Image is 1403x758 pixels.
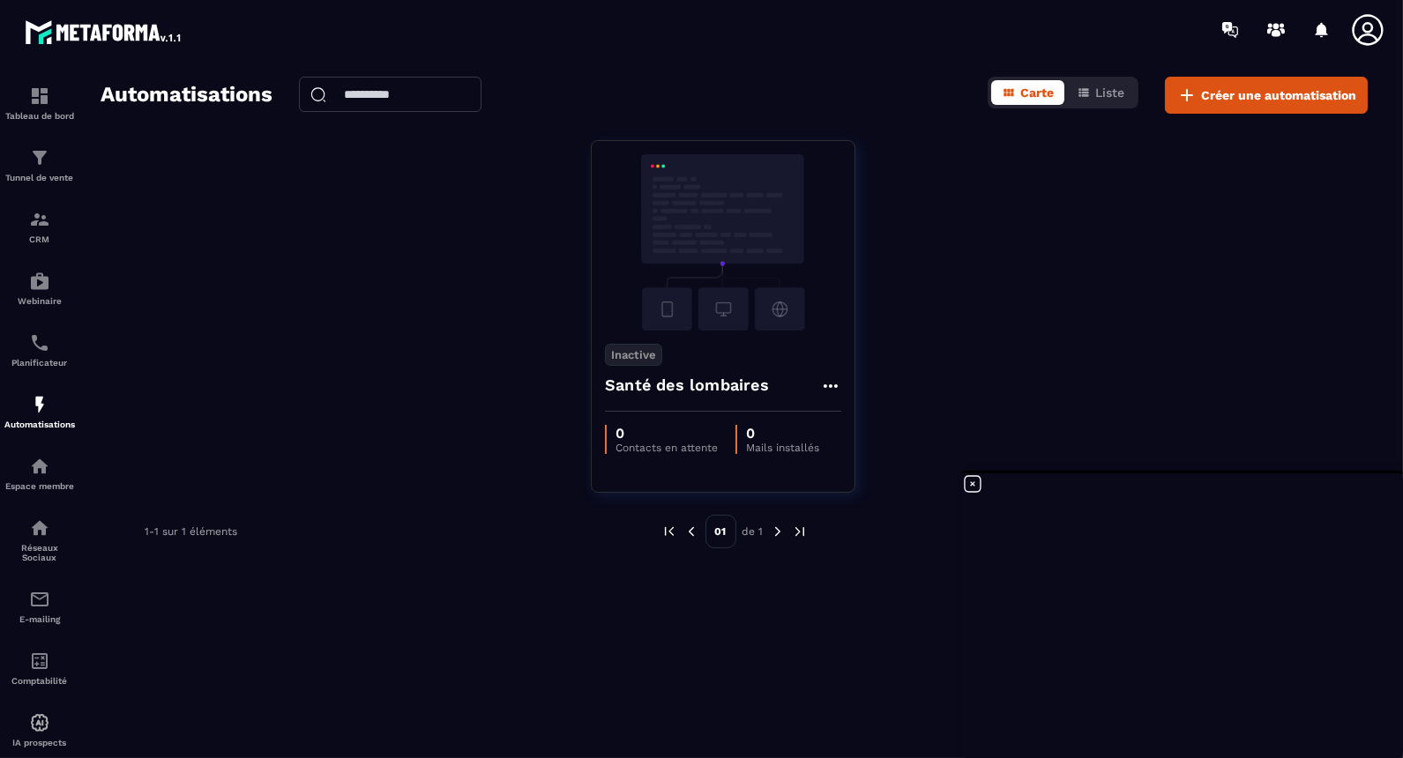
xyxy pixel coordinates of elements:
[683,524,699,539] img: prev
[4,134,75,196] a: formationformationTunnel de vente
[29,147,50,168] img: formation
[25,16,183,48] img: logo
[4,420,75,429] p: Automatisations
[4,296,75,306] p: Webinaire
[770,524,786,539] img: next
[4,481,75,491] p: Espace membre
[743,524,764,539] p: de 1
[29,650,50,672] img: accountant
[616,425,718,442] p: 0
[605,154,841,331] img: automation-background
[605,344,662,366] p: Inactive
[4,543,75,562] p: Réseaux Sociaux
[661,524,677,539] img: prev
[4,504,75,576] a: social-networksocial-networkRéseaux Sociaux
[705,515,736,548] p: 01
[29,394,50,415] img: automations
[29,589,50,610] img: email
[4,234,75,244] p: CRM
[145,525,237,538] p: 1-1 sur 1 éléments
[4,381,75,442] a: automationsautomationsAutomatisations
[29,85,50,107] img: formation
[4,738,75,747] p: IA prospects
[4,173,75,182] p: Tunnel de vente
[746,442,819,454] p: Mails installés
[1066,80,1135,105] button: Liste
[4,442,75,504] a: automationsautomationsEspace membre
[4,319,75,381] a: schedulerschedulerPlanificateur
[4,576,75,637] a: emailemailE-mailing
[4,257,75,319] a: automationsautomationsWebinaire
[29,517,50,539] img: social-network
[4,676,75,686] p: Comptabilité
[101,77,272,114] h2: Automatisations
[29,209,50,230] img: formation
[1020,85,1054,100] span: Carte
[792,524,808,539] img: next
[4,72,75,134] a: formationformationTableau de bord
[1095,85,1124,100] span: Liste
[1165,77,1368,114] button: Créer une automatisation
[4,637,75,699] a: accountantaccountantComptabilité
[29,456,50,477] img: automations
[29,332,50,353] img: scheduler
[4,358,75,368] p: Planificateur
[1201,86,1356,104] span: Créer une automatisation
[746,425,819,442] p: 0
[4,111,75,121] p: Tableau de bord
[29,271,50,292] img: automations
[991,80,1064,105] button: Carte
[4,196,75,257] a: formationformationCRM
[29,712,50,733] img: automations
[616,442,718,454] p: Contacts en attente
[4,614,75,624] p: E-mailing
[605,373,769,398] h4: Santé des lombaires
